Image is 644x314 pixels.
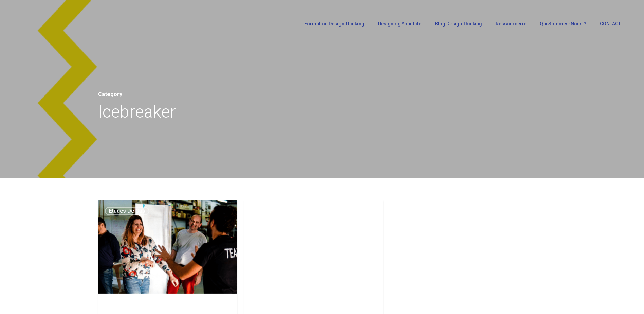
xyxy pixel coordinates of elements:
[431,21,485,26] a: Blog Design Thinking
[536,21,590,26] a: Qui sommes-nous ?
[301,21,368,26] a: Formation Design Thinking
[251,207,286,215] a: Icebreaker
[492,21,530,26] a: Ressourcerie
[98,91,122,98] span: Category
[600,21,621,27] span: CONTACT
[374,21,425,26] a: Designing Your Life
[435,21,482,27] span: Blog Design Thinking
[98,100,546,124] h1: Icebreaker
[105,207,149,215] a: Etudes de cas
[304,21,364,27] span: Formation Design Thinking
[540,21,586,27] span: Qui sommes-nous ?
[596,21,624,26] a: CONTACT
[378,21,421,27] span: Designing Your Life
[496,21,526,27] span: Ressourcerie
